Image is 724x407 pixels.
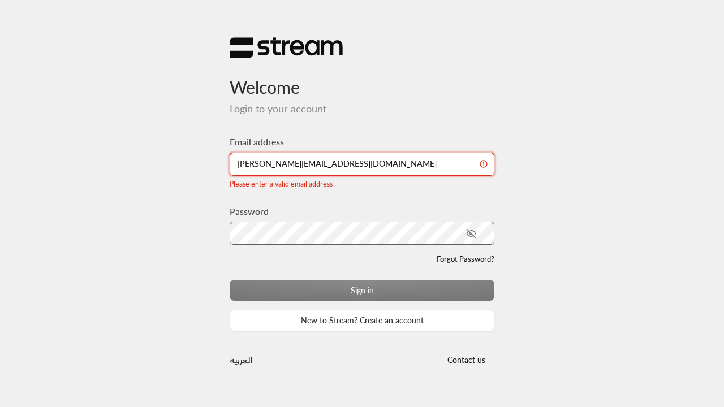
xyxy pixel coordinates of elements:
[230,179,494,190] div: Please enter a valid email address
[230,205,269,218] label: Password
[230,135,284,149] label: Email address
[437,254,494,265] a: Forgot Password?
[230,153,494,176] input: Type your email here
[462,224,481,243] button: toggle password visibility
[230,59,494,98] h3: Welcome
[438,355,494,365] a: Contact us
[230,37,343,59] img: Stream Logo
[438,349,494,370] button: Contact us
[230,310,494,331] a: New to Stream? Create an account
[230,103,494,115] h5: Login to your account
[230,349,253,370] a: العربية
